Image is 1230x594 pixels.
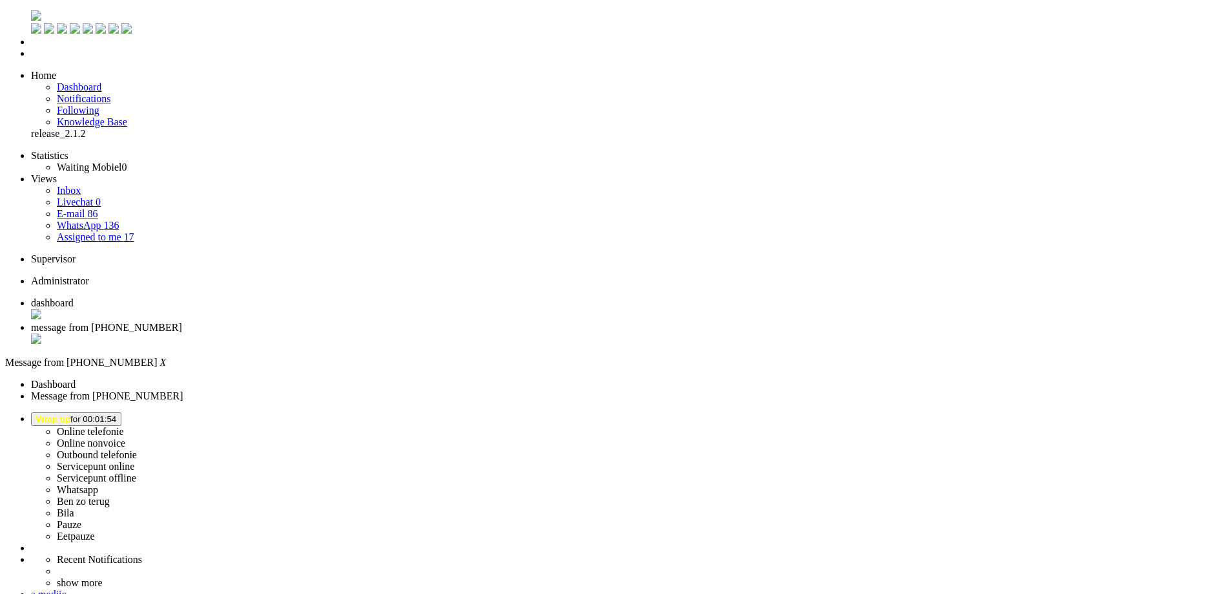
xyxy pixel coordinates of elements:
img: ic_m_dashboard.svg [31,23,41,34]
label: Outbound telefonie [57,449,137,460]
img: ic_m_dashboard_white.svg [44,23,54,34]
button: Wrap upfor 00:01:54 [31,412,121,426]
a: Inbox [57,185,81,196]
div: Close tab [31,334,1225,346]
img: ic_close.svg [31,309,41,319]
a: Notifications menu item [57,93,111,104]
span: WhatsApp [57,220,101,231]
li: Supervisor [31,253,1225,265]
span: 17 [124,231,134,242]
img: ic_m_settings_white.svg [121,23,132,34]
label: Servicepunt online [57,461,134,472]
img: flow_omnibird.svg [31,10,41,21]
a: WhatsApp 136 [57,220,119,231]
label: Whatsapp [57,484,98,495]
span: for 00:01:54 [36,414,116,424]
span: 0 [121,162,127,173]
span: Assigned to me [57,231,121,242]
a: Dashboard menu item [57,81,101,92]
span: message from [PHONE_NUMBER] [31,322,182,333]
img: ic_close.svg [31,334,41,344]
span: Wrap up [36,414,70,424]
label: Pauze [57,519,81,530]
li: Administrator [31,275,1225,287]
div: Close tab [31,309,1225,322]
span: Dashboard [57,81,101,92]
label: Online nonvoice [57,438,125,449]
label: Ben zo terug [57,496,110,507]
img: ic_m_settings.svg [108,23,119,34]
a: Waiting Mobiel [57,162,127,173]
ul: dashboard menu items [5,70,1225,140]
span: Message from [PHONE_NUMBER] [5,357,158,368]
body: Rich Text Area. Press ALT-0 for help. [5,5,189,28]
li: Recent Notifications [57,554,1225,566]
li: Home menu item [31,70,1225,81]
a: Following [57,105,99,116]
span: Knowledge Base [57,116,127,127]
img: ic_m_inbox.svg [57,23,67,34]
li: 15753 [31,322,1225,346]
a: Livechat 0 [57,196,101,207]
span: 86 [88,208,98,219]
span: 0 [96,196,101,207]
li: Dashboard [31,379,1225,390]
li: Message from [PHONE_NUMBER] [31,390,1225,402]
li: Dashboard menu [31,36,1225,48]
i: X [160,357,167,368]
label: Bila [57,507,74,518]
li: Views [31,173,1225,185]
span: release_2.1.2 [31,128,85,139]
img: ic_m_inbox_white.svg [70,23,80,34]
a: Omnidesk [31,12,41,23]
span: 136 [103,220,119,231]
li: Wrap upfor 00:01:54 Online telefonieOnline nonvoiceOutbound telefonieServicepunt onlineServicepun... [31,412,1225,542]
li: Dashboard [31,297,1225,322]
span: E-mail [57,208,85,219]
label: Servicepunt offline [57,472,136,483]
li: Tickets menu [31,48,1225,59]
a: Assigned to me 17 [57,231,134,242]
img: ic_m_stats_white.svg [96,23,106,34]
span: Notifications [57,93,111,104]
span: Livechat [57,196,93,207]
li: Statistics [31,150,1225,162]
img: ic_m_stats.svg [83,23,93,34]
a: Knowledge base [57,116,127,127]
a: E-mail 86 [57,208,98,219]
span: dashboard [31,297,74,308]
label: Online telefonie [57,426,124,437]
ul: Menu [5,10,1225,59]
a: show more [57,577,103,588]
label: Eetpauze [57,531,95,542]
